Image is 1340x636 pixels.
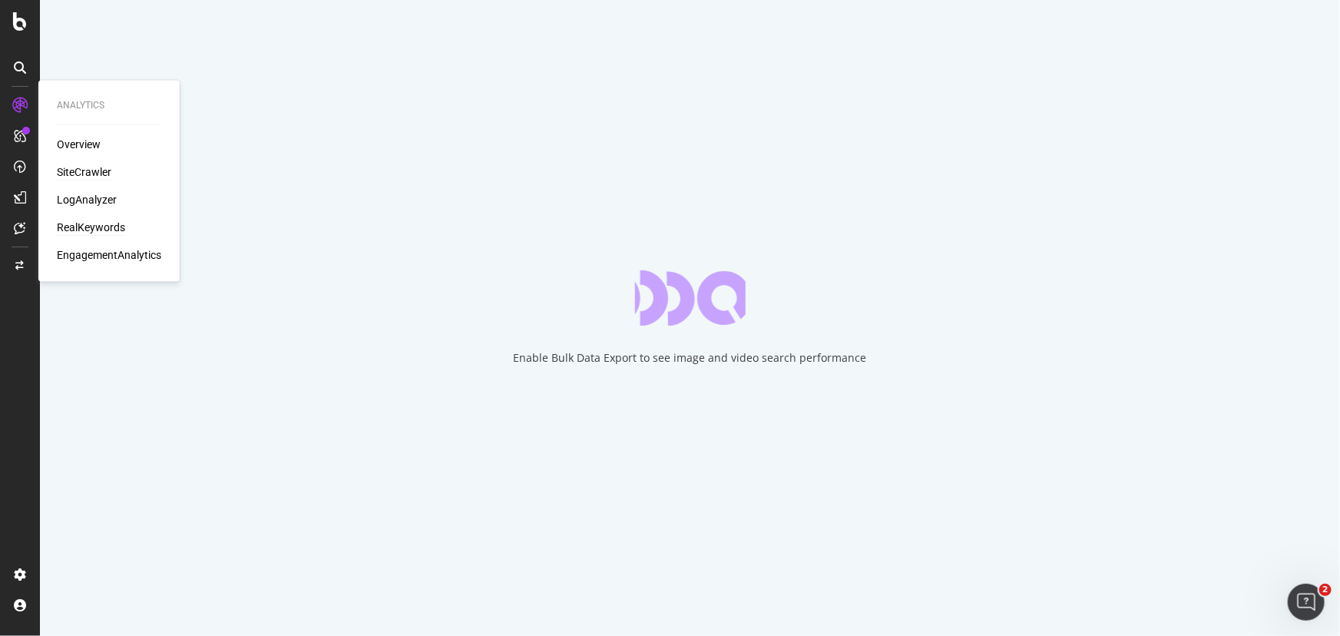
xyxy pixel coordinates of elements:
div: Enable Bulk Data Export to see image and video search performance [514,350,867,366]
a: SiteCrawler [57,165,111,181]
a: LogAnalyzer [57,193,117,208]
div: animation [635,270,746,326]
a: EngagementAnalytics [57,248,161,263]
a: RealKeywords [57,220,125,236]
div: Analytics [57,99,161,112]
a: Overview [57,137,101,153]
iframe: Intercom live chat [1288,584,1325,621]
span: 2 [1319,584,1332,596]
